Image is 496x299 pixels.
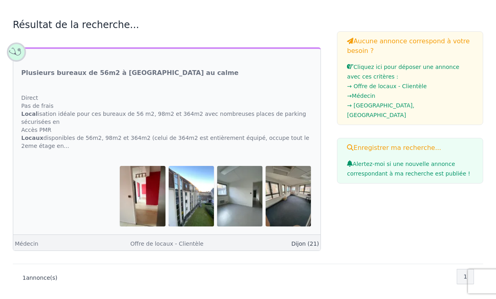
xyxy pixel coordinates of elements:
h3: Aucune annonce correspond à votre besoin ? [347,36,473,56]
li: → Offre de locaux - Clientèle [347,81,473,91]
img: Plusieurs bureaux de 56m2 à 364m2 Dijon Hyper Centre au calme [266,166,311,226]
h3: Enregistrer ma recherche... [347,143,473,153]
img: Plusieurs bureaux de 56m2 à 364m2 Dijon Hyper Centre au calme [217,166,262,226]
nav: Pagination [457,269,474,284]
a: Cliquez ici pour déposer une annonce avec ces critères :→ Offre de locaux - Clientèle→Médecin→ [G... [347,64,473,120]
img: Plusieurs bureaux de 56m2 à 364m2 Dijon Hyper Centre au calme [120,166,165,226]
p: annonce(s) [22,274,57,282]
img: Plusieurs bureaux de 56m2 à 364m2 Dijon Hyper Centre au calme [169,166,214,226]
h2: Résultat de la recherche... [13,18,321,31]
strong: Local [21,111,38,117]
a: Offre de locaux - Clientèle [130,240,204,247]
span: Alertez-moi si une nouvelle annonce correspondant à ma recherche est publiée ! [347,161,470,177]
a: Dijon (21) [291,240,319,247]
strong: Locaux [21,135,43,141]
span: 1 [464,273,467,281]
a: Plusieurs bureaux de 56m2 à [GEOGRAPHIC_DATA] au calme [21,68,238,78]
li: → [GEOGRAPHIC_DATA], [GEOGRAPHIC_DATA] [347,101,473,120]
div: Direct Pas de frais isation idéale pour ces bureaux de 56 m2, 98m2 et 364m2 avec nombreuses place... [13,86,321,158]
li: → Médecin [347,91,473,101]
a: Médecin [15,240,38,247]
span: 1 [22,275,26,281]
